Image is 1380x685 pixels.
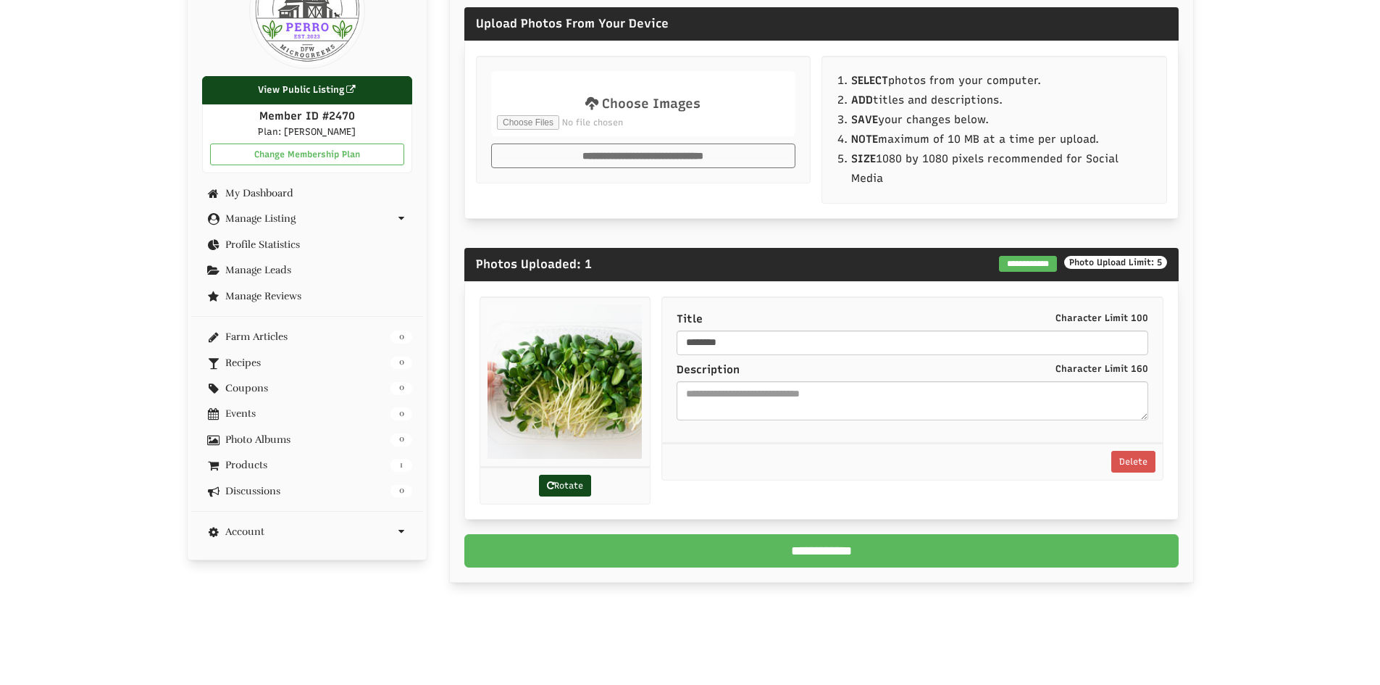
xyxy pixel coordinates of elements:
span: 0 [390,382,412,395]
li: maximum of 10 MB at a time per upload. [851,130,1152,149]
li: photos from your computer. [851,71,1152,91]
strong: SIZE [851,152,876,165]
a: Manage Reviews [202,291,413,302]
a: Profile Statistics [202,239,413,250]
a: Manage Leads [202,265,413,275]
b: SAVE [851,113,878,126]
a: View Public Listing [202,76,413,104]
a: Rotate [539,475,591,497]
a: Delete [1111,451,1155,473]
a: Manage Listing [202,213,413,224]
a: 0 Coupons [202,383,413,394]
small: Character Limit 160 [1055,362,1148,375]
span: 0 [390,433,412,447]
a: 1 Products [202,460,413,470]
a: 0 Events [202,408,413,419]
li: titles and descriptions. [851,91,1152,110]
span: 0 [390,407,412,420]
a: Account [202,526,413,537]
label: Description [677,362,1148,378]
span: 0 [390,357,412,370]
a: 0 Recipes [202,357,413,368]
span: Photos Uploaded: 1 [476,257,592,271]
span: Plan: [PERSON_NAME] [258,126,356,137]
div: Upload Photos From Your Device [464,7,1179,41]
span: 0 [390,331,412,344]
label: Title [677,312,1148,327]
a: 0 Farm Articles [202,331,413,342]
a: 0 Photo Albums [202,434,413,445]
span: Member ID #2470 [259,109,355,123]
li: 1080 by 1080 pixels recommended for Social Media [851,149,1152,188]
li: your changes below. [851,110,1152,130]
a: Change Membership Plan [210,144,405,165]
small: Character Limit 100 [1055,312,1148,325]
b: NOTE [851,133,878,146]
a: My Dashboard [202,188,413,199]
span: Photo Upload Limit: 5 [1064,256,1167,269]
b: SELECT [851,74,888,87]
span: 1 [390,459,412,472]
b: ADD [851,94,873,107]
a: 0 Discussions [202,486,413,497]
span: 0 [390,485,412,498]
